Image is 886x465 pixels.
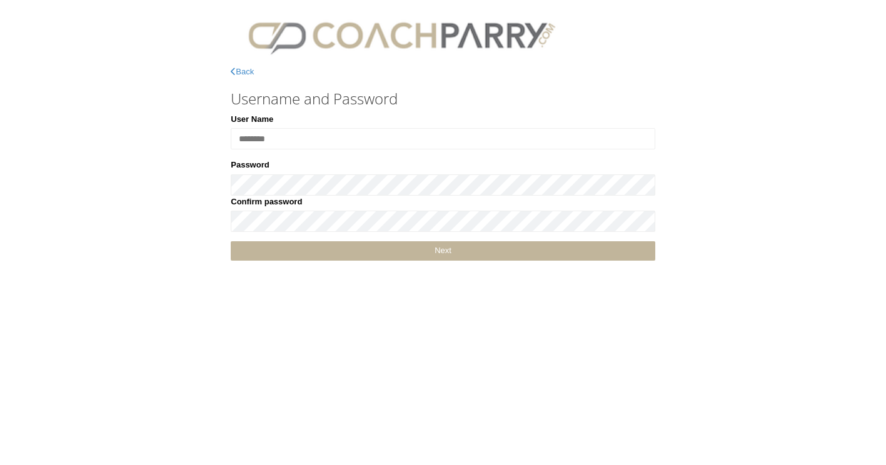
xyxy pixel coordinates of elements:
[231,196,302,208] label: Confirm password
[231,67,254,76] a: Back
[231,12,572,59] img: CPlogo.png
[231,91,655,107] h3: Username and Password
[231,113,273,126] label: User Name
[231,159,269,171] label: Password
[231,241,655,261] a: Next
